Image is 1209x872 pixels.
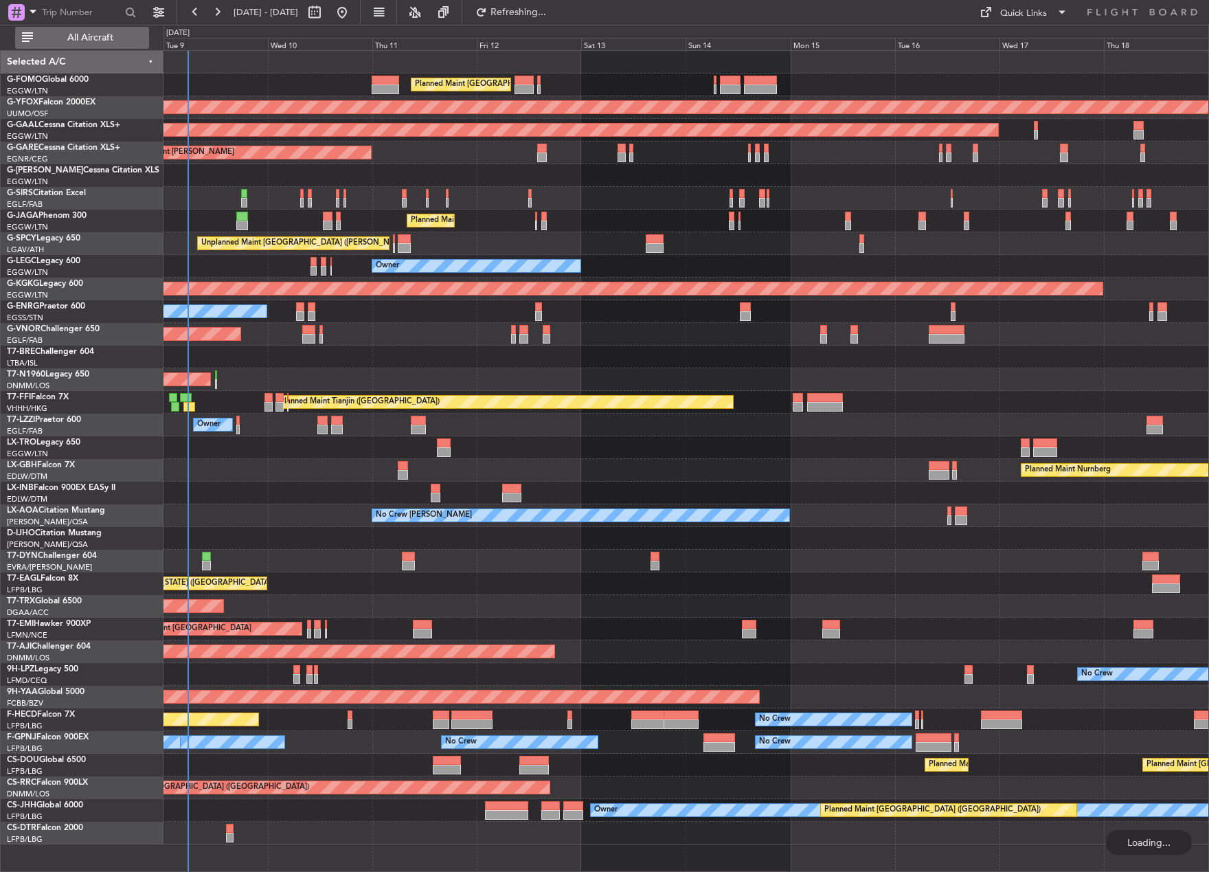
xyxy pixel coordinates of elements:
span: CS-DOU [7,756,39,764]
span: All Aircraft [36,33,145,43]
span: LX-TRO [7,438,36,447]
a: T7-N1960Legacy 650 [7,370,89,379]
a: LX-TROLegacy 650 [7,438,80,447]
a: LFMD/CEQ [7,675,47,686]
div: Planned Maint Nurnberg [1025,460,1111,480]
a: EDLW/DTM [7,494,47,504]
span: T7-N1960 [7,370,45,379]
span: G-KGKG [7,280,39,288]
a: T7-TRXGlobal 6500 [7,597,82,605]
span: T7-EMI [7,620,34,628]
button: Quick Links [973,1,1074,23]
span: F-HECD [7,711,37,719]
div: Planned Maint [US_STATE] ([GEOGRAPHIC_DATA]) [97,573,273,594]
a: T7-DYNChallenger 604 [7,552,97,560]
a: EGGW/LTN [7,177,48,187]
div: Thu 18 [1104,38,1208,50]
a: DNMM/LOS [7,789,49,799]
div: Planned Maint [GEOGRAPHIC_DATA] ([GEOGRAPHIC_DATA]) [415,74,631,95]
a: LFPB/LBG [7,744,43,754]
a: EGLF/FAB [7,426,43,436]
span: LX-GBH [7,461,37,469]
span: G-VNOR [7,325,41,333]
a: LX-GBHFalcon 7X [7,461,75,469]
span: T7-LZZI [7,416,35,424]
a: LGAV/ATH [7,245,44,255]
a: DNMM/LOS [7,653,49,663]
span: G-YFOX [7,98,38,107]
a: CS-DOUGlobal 6500 [7,756,86,764]
span: G-LEGC [7,257,36,265]
a: 9H-LPZLegacy 500 [7,665,78,673]
a: G-LEGCLegacy 600 [7,257,80,265]
span: CS-JHH [7,801,36,809]
span: 9H-YAA [7,688,38,696]
a: EGSS/STN [7,313,43,323]
a: LX-AOACitation Mustang [7,506,105,515]
span: T7-DYN [7,552,38,560]
a: FCBB/BZV [7,698,43,708]
div: Planned Maint [GEOGRAPHIC_DATA] ([GEOGRAPHIC_DATA]) [411,210,627,231]
span: T7-EAGL [7,574,41,583]
a: G-ENRGPraetor 600 [7,302,85,311]
div: No Crew [445,732,477,752]
div: Owner [376,256,399,276]
span: T7-AJI [7,642,32,651]
a: LX-INBFalcon 900EX EASy II [7,484,115,492]
span: CS-DTR [7,824,36,832]
a: G-SPCYLegacy 650 [7,234,80,243]
div: No Crew [759,732,791,752]
a: UUMO/OSF [7,109,48,119]
a: T7-LZZIPraetor 600 [7,416,81,424]
div: Fri 12 [477,38,581,50]
a: EGLF/FAB [7,199,43,210]
div: Unplanned Maint [PERSON_NAME] [110,142,234,163]
span: T7-FFI [7,393,31,401]
div: Quick Links [1000,7,1047,21]
span: D-IJHO [7,529,35,537]
div: Sun 14 [686,38,790,50]
div: Sat 13 [581,38,686,50]
button: Refreshing... [469,1,552,23]
a: CS-JHHGlobal 6000 [7,801,83,809]
div: Owner [594,800,618,820]
a: 9H-YAAGlobal 5000 [7,688,84,696]
span: [DATE] - [DATE] [234,6,298,19]
div: Wed 10 [268,38,372,50]
a: LFPB/LBG [7,812,43,822]
a: CS-RRCFalcon 900LX [7,779,88,787]
a: EGGW/LTN [7,290,48,300]
span: LX-INB [7,484,34,492]
a: DGAA/ACC [7,607,49,618]
span: G-JAGA [7,212,38,220]
a: EGGW/LTN [7,267,48,278]
a: EDLW/DTM [7,471,47,482]
a: G-YFOXFalcon 2000EX [7,98,95,107]
div: Planned Maint [GEOGRAPHIC_DATA] ([GEOGRAPHIC_DATA]) [929,754,1145,775]
a: G-KGKGLegacy 600 [7,280,83,288]
a: EVRA/[PERSON_NAME] [7,562,92,572]
a: LFPB/LBG [7,766,43,776]
div: Tue 16 [895,38,999,50]
a: G-SIRSCitation Excel [7,189,86,197]
span: LX-AOA [7,506,38,515]
a: G-FOMOGlobal 6000 [7,76,89,84]
a: EGGW/LTN [7,222,48,232]
a: EGGW/LTN [7,86,48,96]
a: LTBA/ISL [7,358,38,368]
div: Unplanned Maint [GEOGRAPHIC_DATA] ([PERSON_NAME] Intl) [201,233,424,254]
a: LFPB/LBG [7,721,43,731]
div: Planned Maint [GEOGRAPHIC_DATA] ([GEOGRAPHIC_DATA]) [93,777,309,798]
a: T7-EAGLFalcon 8X [7,574,78,583]
span: T7-TRX [7,597,35,605]
div: No Crew [PERSON_NAME] [376,505,472,526]
a: F-HECDFalcon 7X [7,711,75,719]
div: Mon 15 [791,38,895,50]
span: G-ENRG [7,302,39,311]
div: Tue 9 [163,38,268,50]
input: Trip Number [42,2,121,23]
a: T7-AJIChallenger 604 [7,642,91,651]
a: VHHH/HKG [7,403,47,414]
span: G-SIRS [7,189,33,197]
button: All Aircraft [15,27,149,49]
